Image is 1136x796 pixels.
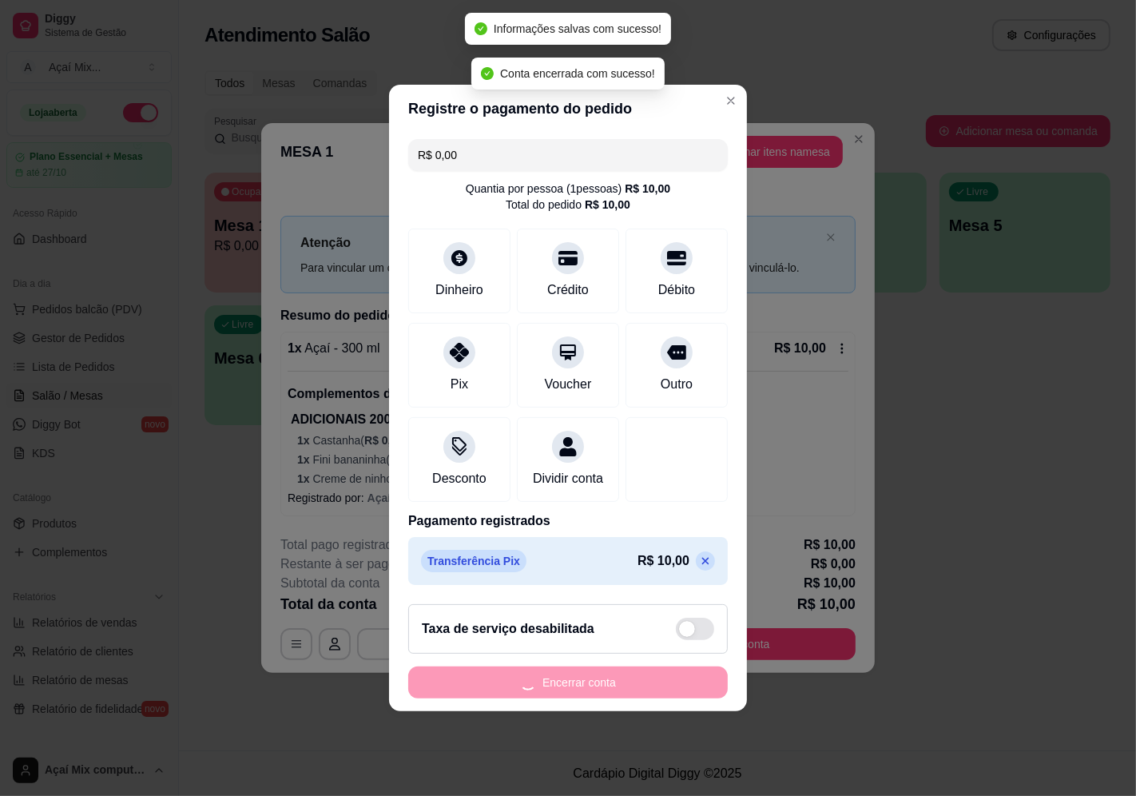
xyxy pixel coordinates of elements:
span: Informações salvas com sucesso! [494,22,661,35]
div: Crédito [547,281,589,300]
div: Débito [658,281,695,300]
h2: Taxa de serviço desabilitada [422,619,594,639]
div: R$ 10,00 [625,181,670,197]
div: Quantia por pessoa ( 1 pessoas) [466,181,670,197]
div: Outro [661,375,693,394]
span: Conta encerrada com sucesso! [500,67,655,80]
div: Voucher [545,375,592,394]
div: R$ 10,00 [585,197,630,213]
div: Dinheiro [435,281,483,300]
p: R$ 10,00 [638,551,689,571]
p: Pagamento registrados [408,511,728,531]
div: Total do pedido [506,197,630,213]
button: Close [718,88,744,113]
div: Pix [451,375,468,394]
input: Ex.: hambúrguer de cordeiro [418,139,718,171]
header: Registre o pagamento do pedido [389,85,747,133]
p: Transferência Pix [421,550,526,572]
div: Dividir conta [533,469,603,488]
div: Desconto [432,469,487,488]
span: check-circle [475,22,487,35]
span: check-circle [481,67,494,80]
